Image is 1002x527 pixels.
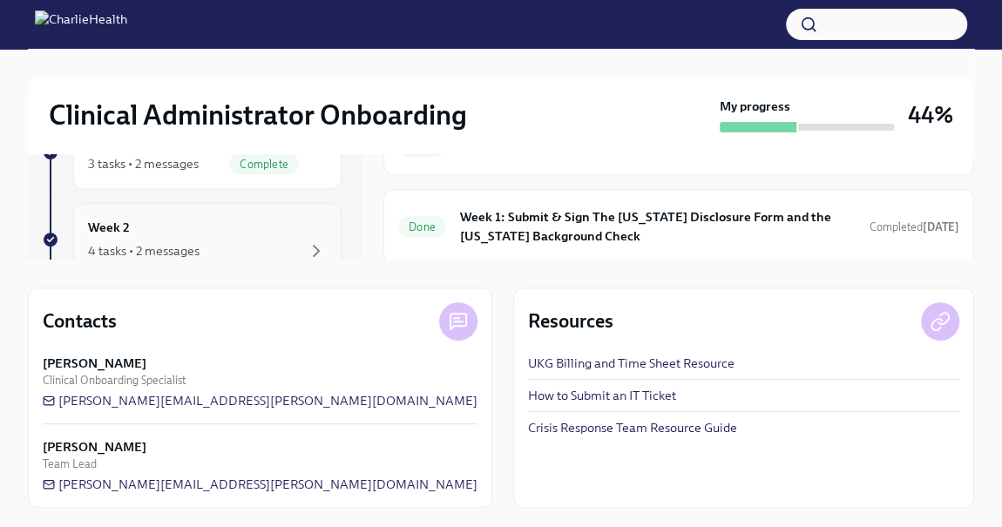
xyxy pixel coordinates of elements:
h6: Week 1: Submit & Sign The [US_STATE] Disclosure Form and the [US_STATE] Background Check [460,207,856,246]
h4: Resources [528,308,613,334]
img: CharlieHealth [35,10,127,38]
span: Team Lead [43,456,97,472]
a: [PERSON_NAME][EMAIL_ADDRESS][PERSON_NAME][DOMAIN_NAME] [43,392,477,409]
span: Complete [229,158,299,171]
a: Week 24 tasks • 2 messages [42,203,342,276]
strong: [PERSON_NAME] [43,355,146,372]
strong: [DATE] [923,220,959,233]
div: 3 tasks • 2 messages [88,155,199,172]
strong: [PERSON_NAME] [43,438,146,456]
a: Crisis Response Team Resource Guide [528,419,737,436]
h6: Week 2 [88,218,130,237]
h3: 44% [908,99,953,131]
a: [PERSON_NAME][EMAIL_ADDRESS][PERSON_NAME][DOMAIN_NAME] [43,476,477,493]
a: How to Submit an IT Ticket [528,387,676,404]
span: Done [398,220,446,233]
a: UKG Billing and Time Sheet Resource [528,355,735,372]
span: September 4th, 2025 12:41 [870,219,959,235]
span: Clinical Onboarding Specialist [43,372,186,388]
a: DoneWeek 1: Submit & Sign The [US_STATE] Disclosure Form and the [US_STATE] Background CheckCompl... [398,204,959,249]
span: Completed [870,220,959,233]
strong: My progress [720,98,790,115]
div: 4 tasks • 2 messages [88,242,200,260]
h4: Contacts [43,308,117,334]
h2: Clinical Administrator Onboarding [49,98,467,132]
